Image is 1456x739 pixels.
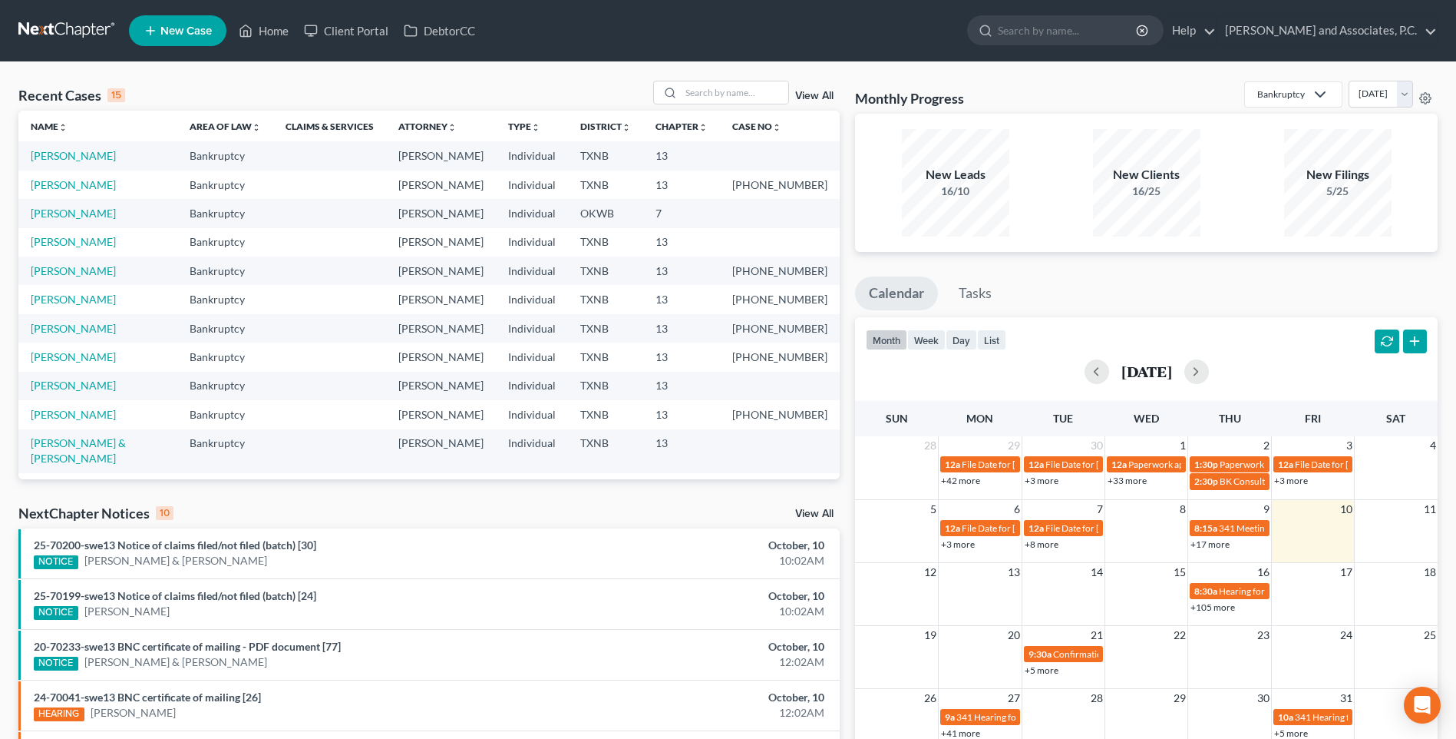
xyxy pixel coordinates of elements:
span: 26 [923,689,938,708]
td: [PERSON_NAME] [386,257,496,285]
div: 15 [107,88,125,102]
a: Home [231,17,296,45]
td: Individual [496,285,568,313]
a: [PERSON_NAME] [31,322,116,335]
a: View All [795,91,834,101]
td: Individual [496,372,568,400]
a: [PERSON_NAME] [31,264,116,277]
span: 17 [1339,563,1354,582]
td: TXNB [568,429,643,473]
td: TXNB [568,257,643,285]
td: TXNB [568,343,643,371]
div: Recent Cases [18,86,125,104]
span: 12a [1111,459,1127,470]
a: Client Portal [296,17,396,45]
i: unfold_more [531,123,540,132]
span: BK Consult for [PERSON_NAME], Van [1220,476,1372,487]
span: 20 [1006,626,1022,645]
td: Bankruptcy [177,400,273,429]
span: 2 [1262,436,1271,455]
td: [PERSON_NAME] [386,473,496,517]
span: 1:30p [1194,459,1218,470]
a: [PERSON_NAME] & [PERSON_NAME] [84,654,267,670]
span: Paperwork appt for [PERSON_NAME] [1220,459,1372,470]
td: 13 [643,314,720,343]
span: 30 [1256,689,1271,708]
td: TXNB [568,171,643,199]
td: 13 [643,171,720,199]
a: [PERSON_NAME] & [PERSON_NAME] [31,436,126,465]
span: New Case [160,25,212,37]
td: Bankruptcy [177,473,273,517]
span: 18 [1422,563,1438,582]
td: Individual [496,141,568,170]
a: Districtunfold_more [580,121,631,132]
th: Claims & Services [273,111,386,141]
div: NOTICE [34,555,78,569]
span: 9:30a [1028,648,1052,660]
span: 29 [1006,436,1022,455]
td: Individual [496,257,568,285]
span: 7 [1095,500,1104,519]
td: Bankruptcy [177,257,273,285]
td: Individual [496,199,568,227]
a: +8 more [1025,539,1058,550]
span: 30 [1089,436,1104,455]
a: +5 more [1274,727,1308,739]
span: Mon [966,412,993,425]
div: October, 10 [571,588,824,604]
span: 341 Meeting for [PERSON_NAME] [1219,522,1357,534]
td: [PERSON_NAME] [386,199,496,227]
a: DebtorCC [396,17,483,45]
td: Individual [496,171,568,199]
i: unfold_more [622,123,631,132]
div: 5/25 [1284,184,1392,199]
td: 13 [643,141,720,170]
td: Individual [496,343,568,371]
span: 22 [1172,626,1187,645]
div: NOTICE [34,606,78,620]
a: [PERSON_NAME] [31,293,116,306]
td: Bankruptcy [177,343,273,371]
i: unfold_more [252,123,261,132]
td: [PERSON_NAME] [386,141,496,170]
span: 12a [945,522,960,534]
td: [PHONE_NUMBER] [720,473,840,517]
td: TXNB [568,372,643,400]
a: [PERSON_NAME] [31,408,116,421]
a: View All [795,509,834,519]
td: TXNB [568,314,643,343]
div: HEARING [34,708,84,721]
td: 13 [643,473,720,517]
div: 16/10 [902,184,1009,199]
i: unfold_more [447,123,457,132]
span: 1 [1178,436,1187,455]
a: +42 more [941,475,980,486]
a: [PERSON_NAME] [31,350,116,363]
span: 4 [1428,436,1438,455]
a: +3 more [1025,475,1058,486]
td: TXNB [568,400,643,429]
div: New Leads [902,166,1009,184]
td: Bankruptcy [177,285,273,313]
span: 9a [945,711,955,723]
span: Fri [1305,412,1321,425]
span: 12a [1028,459,1044,470]
div: 12:02AM [571,654,824,670]
td: Bankruptcy [177,314,273,343]
span: 12a [1028,522,1044,534]
span: 23 [1256,626,1271,645]
span: File Date for [PERSON_NAME] [1295,459,1418,470]
td: Individual [496,400,568,429]
span: 12a [945,459,960,470]
a: Help [1164,17,1216,45]
td: [PERSON_NAME] [386,372,496,400]
div: NOTICE [34,657,78,671]
span: 13 [1006,563,1022,582]
td: TXNB [568,285,643,313]
i: unfold_more [58,123,68,132]
span: Tue [1053,412,1073,425]
td: OKWB [568,199,643,227]
a: Attorneyunfold_more [398,121,457,132]
span: 6 [1012,500,1022,519]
